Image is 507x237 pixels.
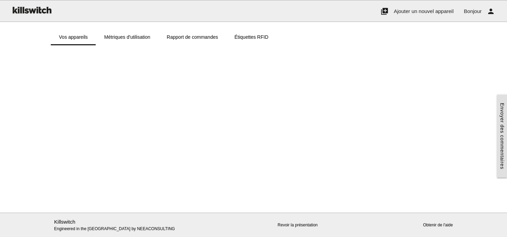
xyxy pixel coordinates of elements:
span: Bonjour [464,8,482,14]
a: Vos appareils [51,29,96,45]
img: ks-logo-black-160-b.png [10,0,53,20]
a: Rapport de commandes [158,29,226,45]
i: person [487,0,495,22]
a: Revoir la présentation [278,223,318,227]
a: Métriques d'utilisation [96,29,158,45]
a: Obtenir de l'aide [423,223,453,227]
a: Killswitch [54,219,75,225]
a: Étiquettes RFID [226,29,276,45]
i: add_to_photos [380,0,389,22]
span: Ajouter un nouvel appareil [394,8,453,14]
a: Envoyer des commentaires [497,95,507,178]
p: Engineered in the [GEOGRAPHIC_DATA] by NEEACONSULTING [54,218,182,232]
